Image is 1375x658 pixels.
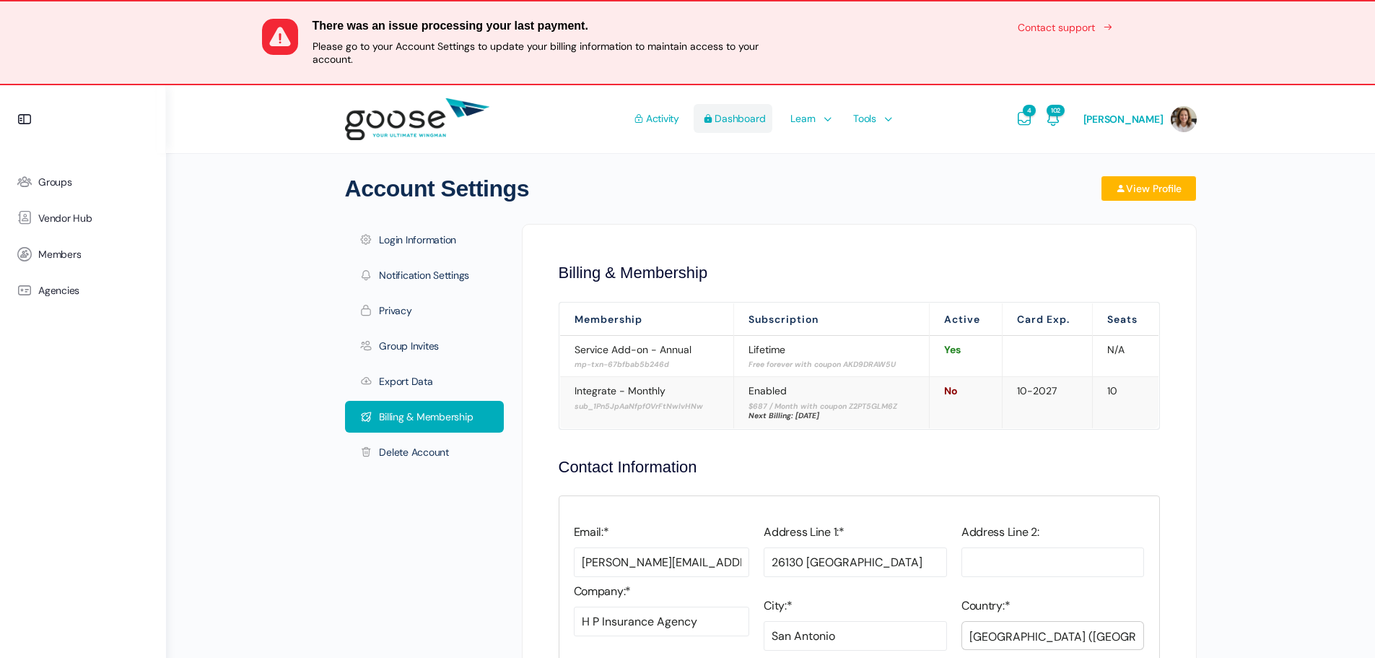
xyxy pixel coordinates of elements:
[783,85,835,153] a: Learn
[1002,303,1092,335] th: Card Exp.
[1047,105,1064,116] span: 102
[345,401,504,433] a: Billing & Membership
[575,343,719,356] div: Service Add-on - Annual
[38,212,92,225] span: Vendor Hub
[1101,176,1197,202] a: View Profile
[1107,384,1143,397] div: 10
[748,411,915,421] div: Next Billing: [DATE]
[1083,113,1164,126] span: [PERSON_NAME]
[7,164,159,200] a: Groups
[345,330,504,362] a: Group Invites
[574,584,750,598] label: Company:*
[559,459,1160,476] h2: Contact Information
[748,343,915,356] div: Lifetime
[345,365,504,397] a: Export Data
[961,599,1145,612] label: Country:*
[748,356,915,370] div: Free forever with coupon AKD9DRAW5U
[764,525,947,539] label: Address Line 1:*
[1303,589,1375,658] iframe: Chat Widget
[1107,343,1143,356] div: N/A
[632,85,679,152] span: Activity
[574,525,750,539] label: Email:*
[559,264,1160,282] h2: Billing & Membership
[559,303,733,335] th: Membership
[7,272,159,308] a: Agencies
[345,175,529,202] h1: Account Settings
[313,40,789,66] p: Please go to your Account Settings to update your billing information to maintain access to your ...
[790,85,816,152] span: Learn
[1017,343,1078,356] div: ‌
[575,398,719,412] div: sub_1Pn5JpAaNfpf0VrFtNwIvHNw
[1017,384,1078,397] div: 10-2027
[345,224,504,256] a: Login Information
[930,303,1002,335] th: Active
[38,176,72,189] span: Groups
[764,599,947,612] label: City:*
[575,384,719,397] div: Integrate - Monthly
[575,356,719,370] div: mp-txn-67bfbab5b246d
[38,248,81,261] span: Members
[701,85,765,152] span: Dashboard
[1023,105,1035,116] span: 4
[748,384,915,397] div: Enabled
[313,20,789,33] h2: There was an issue processing your last payment.
[944,384,958,397] span: No
[694,85,772,153] a: Dashboard
[345,295,504,326] a: Privacy
[748,398,915,412] div: $687 / Month with coupon Z2PT5GLM6Z
[853,85,876,152] span: Tools
[7,236,159,272] a: Members
[38,285,79,297] span: Agencies
[1018,20,1114,35] a: Contact support
[1044,85,1062,153] a: Notifications
[733,303,930,335] th: Subscription
[624,85,686,153] a: Activity
[1016,85,1033,153] a: Messages
[345,259,504,291] a: Notification Settings
[345,436,504,468] a: Delete Account
[7,200,159,236] a: Vendor Hub
[1093,303,1158,335] th: Seats
[1083,85,1197,153] a: [PERSON_NAME]
[961,525,1145,539] label: Address Line 2:
[846,85,896,153] a: Tools
[944,343,961,356] span: Yes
